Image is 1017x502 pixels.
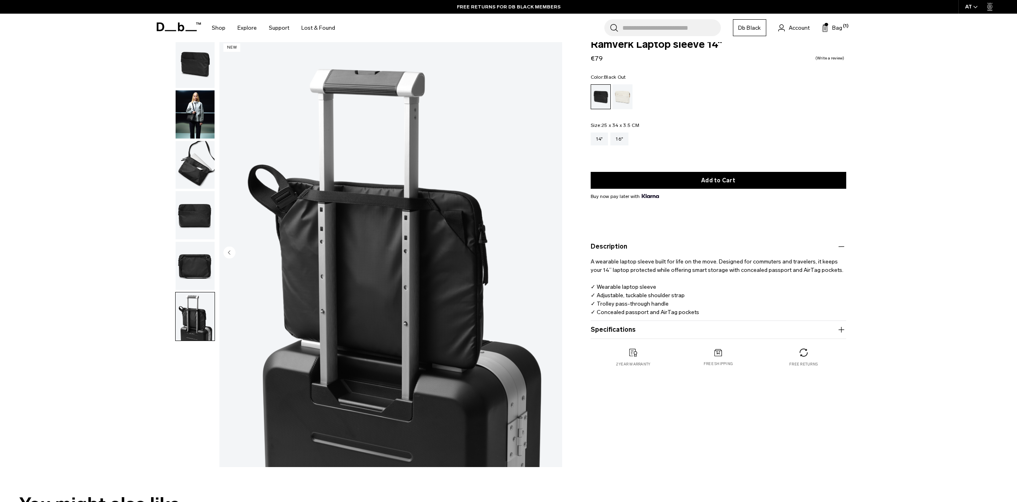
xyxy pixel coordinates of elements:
legend: Size: [591,123,639,128]
span: Buy now pay later with [591,193,659,200]
span: 25 x 34 x 3.5 CM [602,122,639,128]
button: Add to Cart [591,172,846,189]
span: (1) [843,23,849,30]
a: Support [269,14,289,42]
span: Ramverk Laptop sleeve 14" [591,39,846,50]
a: Db Black [733,19,766,36]
img: Ramverk Laptop sleeve 14" Black Out [176,141,215,189]
span: Account [789,24,810,32]
button: Bag (1) [822,23,842,33]
img: {"height" => 20, "alt" => "Klarna"} [642,194,659,198]
img: Ramverk Laptop sleeve 14" Black Out [176,242,215,290]
a: Lost & Found [301,14,335,42]
span: Bag [832,24,842,32]
button: Ramverk Laptop sleeve 14" Black Out [175,241,215,290]
p: Free returns [789,361,818,367]
p: Free shipping [704,361,733,367]
button: Description [591,242,846,251]
img: Ramverk Laptop sleeve 14" Black Out [219,39,562,467]
button: Ramverk Laptop sleeve 14" Black Out [175,141,215,190]
img: Ramverk Laptop sleeve 14" Black Out [176,292,215,341]
a: Write a review [815,56,844,60]
a: 14" [591,133,608,145]
button: Previous slide [223,246,235,260]
li: 6 / 6 [219,39,562,467]
p: 2 year warranty [616,361,651,367]
button: Ramverk Laptop sleeve 14" Black Out [175,90,215,139]
legend: Color: [591,75,626,80]
a: Black Out [591,84,611,109]
button: Ramverk Laptop sleeve 14" Black Out [175,191,215,240]
a: Shop [212,14,225,42]
img: Ramverk Laptop sleeve 14" Black Out [176,90,215,139]
a: Account [778,23,810,33]
span: Black Out [604,74,626,80]
button: Specifications [591,325,846,335]
p: New [223,43,241,52]
button: Ramverk Laptop sleeve 14" Black Out [175,39,215,88]
nav: Main Navigation [206,14,341,42]
img: Ramverk Laptop sleeve 14" Black Out [176,40,215,88]
button: Ramverk Laptop sleeve 14" Black Out [175,292,215,341]
a: 16" [610,133,628,145]
span: €79 [591,55,603,62]
a: Oatmilk [612,84,632,109]
img: Ramverk Laptop sleeve 14" Black Out [176,191,215,239]
p: A wearable laptop sleeve built for life on the move. Designed for commuters and travelers, it kee... [591,251,846,316]
a: Explore [237,14,257,42]
a: FREE RETURNS FOR DB BLACK MEMBERS [457,3,561,10]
